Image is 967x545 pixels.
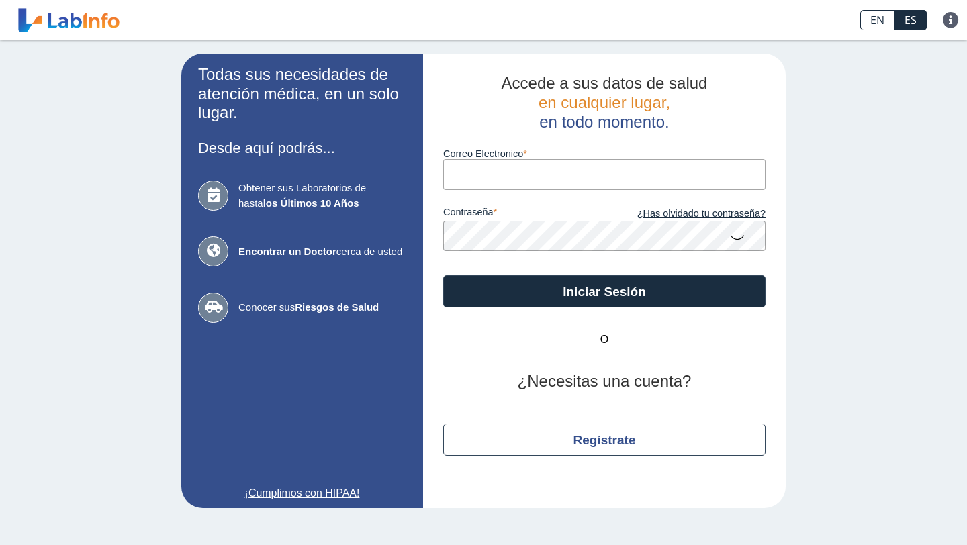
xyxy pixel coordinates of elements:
[894,10,927,30] a: ES
[443,372,766,391] h2: ¿Necesitas una cuenta?
[502,74,708,92] span: Accede a sus datos de salud
[198,140,406,156] h3: Desde aquí podrás...
[238,300,406,315] span: Conocer sus
[539,93,670,111] span: en cualquier lugar,
[564,332,645,348] span: O
[238,181,406,211] span: Obtener sus Laboratorios de hasta
[604,207,766,221] a: ¿Has olvidado tu contraseña?
[198,485,406,501] a: ¡Cumplimos con HIPAA!
[238,246,336,257] b: Encontrar un Doctor
[443,275,766,307] button: Iniciar Sesión
[443,207,604,221] label: contraseña
[860,10,894,30] a: EN
[198,65,406,123] h2: Todas sus necesidades de atención médica, en un solo lugar.
[238,244,406,260] span: cerca de usted
[295,301,379,313] b: Riesgos de Salud
[263,197,359,209] b: los Últimos 10 Años
[443,148,766,159] label: Correo Electronico
[443,424,766,456] button: Regístrate
[539,113,669,131] span: en todo momento.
